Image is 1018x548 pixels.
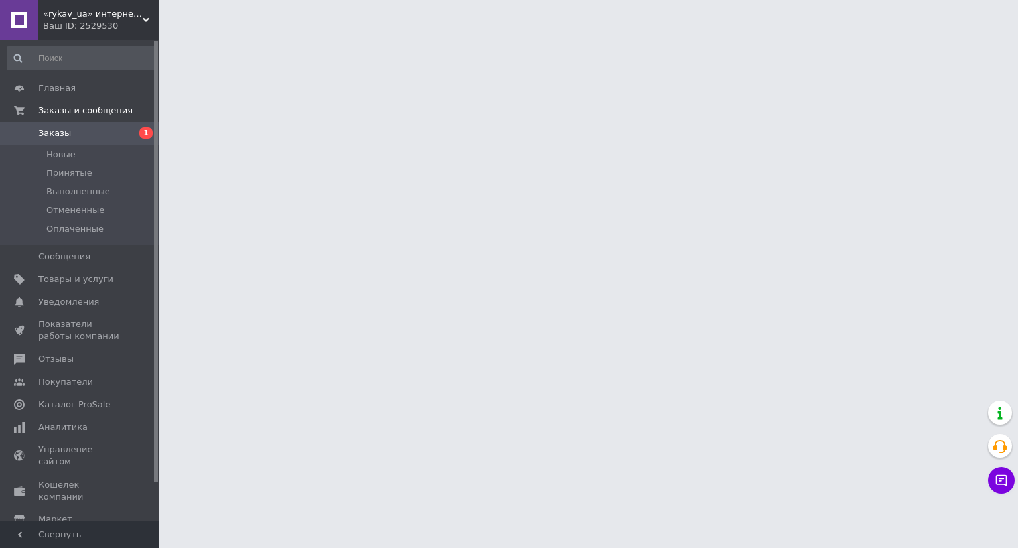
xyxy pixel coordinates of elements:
span: Уведомления [38,296,99,308]
span: Показатели работы компании [38,318,123,342]
span: Маркет [38,514,72,525]
span: Выполненные [46,186,110,198]
span: Новые [46,149,76,161]
span: «rykav_ua» интернет магазин одежды и обуви [43,8,143,20]
span: Главная [38,82,76,94]
span: Аналитика [38,421,88,433]
button: Чат с покупателем [988,467,1015,494]
span: Сообщения [38,251,90,263]
span: Каталог ProSale [38,399,110,411]
div: Ваш ID: 2529530 [43,20,159,32]
span: 1 [139,127,153,139]
span: Управление сайтом [38,444,123,468]
span: Кошелек компании [38,479,123,503]
span: Заказы и сообщения [38,105,133,117]
span: Отзывы [38,353,74,365]
span: Оплаченные [46,223,104,235]
span: Принятые [46,167,92,179]
input: Поиск [7,46,157,70]
span: Покупатели [38,376,93,388]
span: Заказы [38,127,71,139]
span: Отмененные [46,204,104,216]
span: Товары и услуги [38,273,113,285]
